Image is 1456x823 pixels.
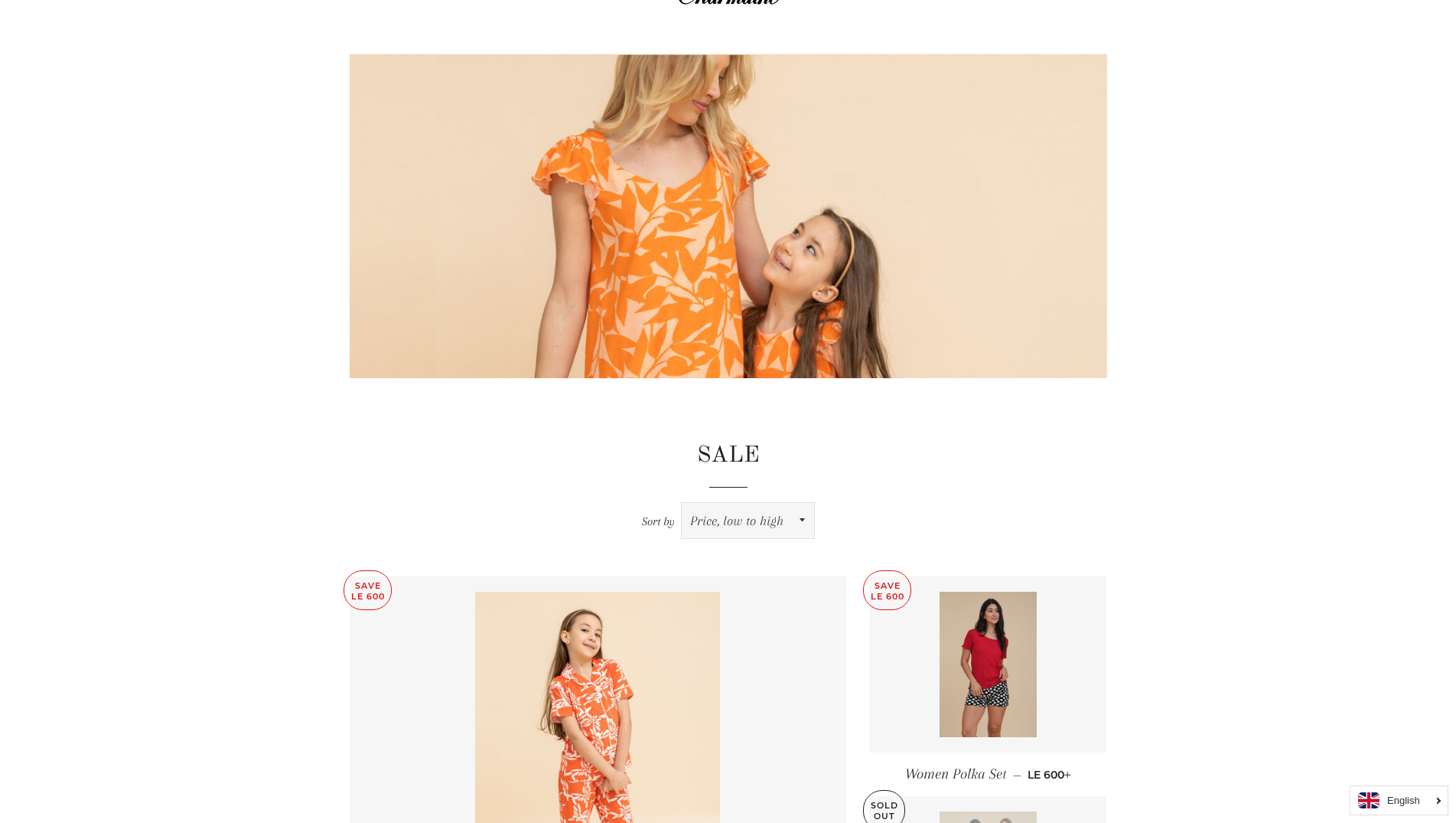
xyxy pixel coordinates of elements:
img: SALE [350,54,1107,812]
h1: SALE [350,439,1107,472]
i: English [1387,795,1420,805]
p: Save LE 600 [864,571,910,610]
p: Save LE 600 [344,571,391,610]
span: — [1013,768,1021,782]
a: Women Polka Set — LE 600 [869,753,1106,796]
a: English [1358,792,1440,808]
span: LE 600 [1028,768,1071,782]
span: Sort by [642,514,675,528]
span: Women Polka Set [905,766,1007,782]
